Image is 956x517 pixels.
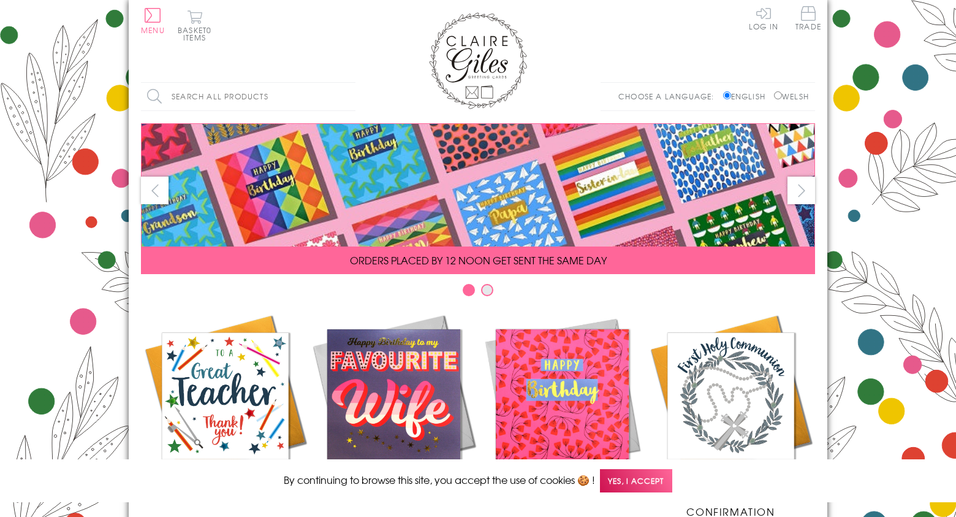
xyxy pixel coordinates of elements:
div: Carousel Pagination [141,283,815,302]
a: Trade [795,6,821,33]
label: English [723,91,772,102]
span: ORDERS PLACED BY 12 NOON GET SENT THE SAME DAY [350,253,607,267]
button: Basket0 items [178,10,211,41]
button: Carousel Page 1 (Current Slide) [463,284,475,296]
span: Yes, I accept [600,469,672,493]
span: 0 items [183,25,211,43]
input: English [723,91,731,99]
label: Welsh [774,91,809,102]
img: Claire Giles Greetings Cards [429,12,527,109]
a: Academic [141,312,309,504]
a: Log In [749,6,778,30]
button: Menu [141,8,165,34]
input: Search all products [141,83,355,110]
a: Birthdays [478,312,647,504]
span: Menu [141,25,165,36]
p: Choose a language: [618,91,721,102]
button: Carousel Page 2 [481,284,493,296]
span: Trade [795,6,821,30]
button: next [787,177,815,204]
a: New Releases [309,312,478,504]
button: prev [141,177,169,204]
input: Search [343,83,355,110]
input: Welsh [774,91,782,99]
